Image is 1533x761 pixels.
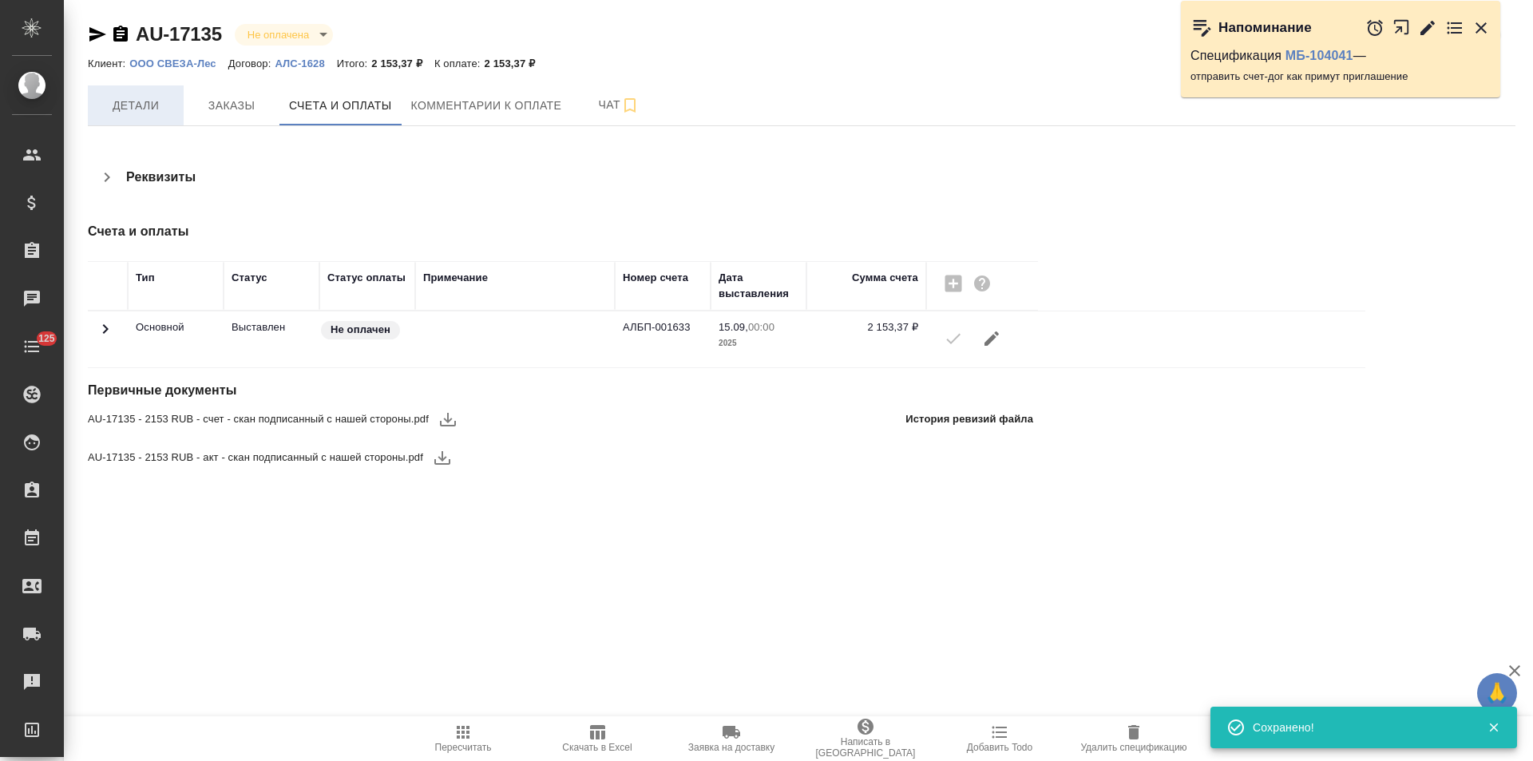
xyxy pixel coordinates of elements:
[232,270,267,286] div: Статус
[411,96,562,116] span: Комментарии к оплате
[228,57,275,69] p: Договор:
[1253,719,1464,735] div: Сохранено!
[1418,18,1437,38] button: Редактировать
[235,24,333,46] div: Не оплачена
[806,311,926,367] td: 2 153,37 ₽
[88,25,107,44] button: Скопировать ссылку для ЯМессенджера
[243,28,314,42] button: Не оплачена
[111,25,130,44] button: Скопировать ссылку
[1365,18,1384,38] button: Отложить
[327,270,406,286] div: Статус оплаты
[972,319,1011,358] button: Редактировать
[275,56,336,69] a: АЛС-1628
[29,331,65,347] span: 125
[748,321,774,333] p: 00:00
[1477,720,1510,735] button: Закрыть
[193,96,270,116] span: Заказы
[719,321,748,333] p: 15.09,
[1190,48,1491,64] p: Спецификация —
[371,57,434,69] p: 2 153,37 ₽
[423,270,488,286] div: Примечание
[623,270,688,286] div: Номер счета
[580,95,657,115] span: Чат
[1477,673,1517,713] button: 🙏
[620,96,640,115] svg: Подписаться
[1218,20,1312,36] p: Напоминание
[88,381,1040,400] h4: Первичные документы
[289,96,392,116] span: Счета и оплаты
[4,327,60,367] a: 125
[88,222,1040,241] h4: Счета и оплаты
[719,270,798,302] div: Дата выставления
[434,57,485,69] p: К оплате:
[485,57,548,69] p: 2 153,37 ₽
[129,57,228,69] p: ООО СВЕЗА-Лес
[1483,676,1511,710] span: 🙏
[126,168,196,187] h4: Реквизиты
[905,411,1033,427] p: История ревизий файла
[88,450,423,466] span: AU-17135 - 2153 RUB - акт - скан подписанный с нашей стороны.pdf
[129,56,228,69] a: ООО СВЕЗА-Лес
[275,57,336,69] p: АЛС-1628
[232,319,311,335] p: Все изменения в спецификации заблокированы
[136,270,155,286] div: Тип
[1285,49,1353,62] a: МБ-104041
[1190,69,1491,85] p: отправить счет-дог как примут приглашение
[337,57,371,69] p: Итого:
[88,57,129,69] p: Клиент:
[96,329,115,341] span: Toggle Row Expanded
[1472,18,1491,38] button: Закрыть
[88,411,429,427] span: AU-17135 - 2153 RUB - счет - скан подписанный с нашей стороны.pdf
[615,311,711,367] td: АЛБП-001633
[136,23,222,45] a: AU-17135
[852,270,918,286] div: Сумма счета
[97,96,174,116] span: Детали
[331,322,390,338] p: Не оплачен
[719,335,798,351] p: 2025
[128,311,224,367] td: Основной
[1445,18,1464,38] button: Перейти в todo
[1392,10,1411,45] button: Открыть в новой вкладке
